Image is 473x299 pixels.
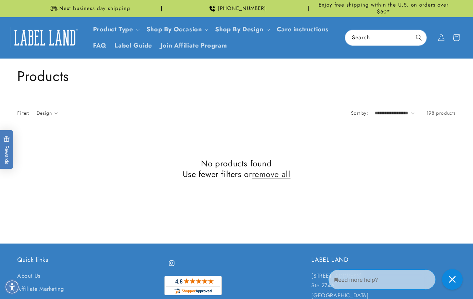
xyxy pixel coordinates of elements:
[10,27,79,48] img: Label Land
[89,21,142,38] summary: Product Type
[277,25,329,33] span: Care instructions
[59,5,130,12] span: Next business day shipping
[426,110,456,116] span: 198 products
[110,38,156,54] a: Label Guide
[17,271,40,283] a: About Us
[93,42,107,50] span: FAQ
[252,169,291,179] a: remove all
[8,24,82,51] a: Label Land
[37,110,58,117] summary: Design (0 selected)
[17,158,456,179] h2: No products found Use fewer filters or
[89,38,111,54] a: FAQ
[211,21,272,38] summary: Shop By Design
[160,42,227,50] span: Join Affiliate Program
[17,110,30,117] h2: Filter:
[37,110,52,116] span: Design
[328,267,466,292] iframe: Gorgias Floating Chat
[142,21,211,38] summary: Shop By Occasion
[164,276,222,299] a: shopperapproved.com
[351,110,368,116] label: Sort by:
[17,67,456,85] h1: Products
[114,42,152,50] span: Label Guide
[311,256,456,264] h2: LABEL LAND
[218,5,266,12] span: [PHONE_NUMBER]
[147,25,202,33] span: Shop By Occasion
[93,25,133,34] a: Product Type
[17,256,162,264] h2: Quick links
[411,30,426,45] button: Search
[273,21,333,38] a: Care instructions
[156,38,231,54] a: Join Affiliate Program
[4,279,20,295] div: Accessibility Menu
[311,2,456,15] span: Enjoy free shipping within the U.S. on orders over $50*
[215,25,263,34] a: Shop By Design
[3,136,10,164] span: Rewards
